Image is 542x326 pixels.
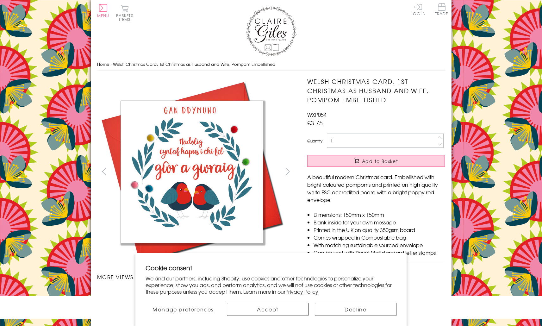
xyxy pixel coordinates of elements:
[97,164,111,179] button: prev
[97,4,109,17] button: Menu
[295,77,484,267] img: Welsh Christmas Card, 1st Christmas as Husband and Wife, Pompom Embellished
[110,61,112,67] span: ›
[97,273,295,281] h3: More views
[314,234,445,241] li: Comes wrapped in Compostable bag
[227,303,308,316] button: Accept
[119,13,134,22] span: 0 items
[285,288,318,295] a: Privacy Policy
[97,61,109,67] a: Home
[97,58,445,71] nav: breadcrumbs
[307,77,445,104] h1: Welsh Christmas Card, 1st Christmas as Husband and Wife, Pompom Embellished
[314,241,445,249] li: With matching sustainable sourced envelope
[97,77,287,267] img: Welsh Christmas Card, 1st Christmas as Husband and Wife, Pompom Embellished
[362,158,398,164] span: Add to Basket
[435,3,448,17] a: Trade
[314,249,445,256] li: Can be sent with Royal Mail standard letter stamps
[411,3,426,16] a: Log In
[113,61,275,67] span: Welsh Christmas Card, 1st Christmas as Husband and Wife, Pompom Embellished
[146,275,396,295] p: We and our partners, including Shopify, use cookies and other technologies to personalize your ex...
[146,303,221,316] button: Manage preferences
[307,155,445,167] button: Add to Basket
[435,3,448,16] span: Trade
[307,173,445,204] p: A beautiful modern Christmas card. Embellished with bright coloured pompoms and printed on high q...
[153,305,214,313] span: Manage preferences
[280,164,295,179] button: next
[307,111,327,118] span: WXP054
[307,138,322,144] label: Quantity
[314,218,445,226] li: Blank inside for your own message
[116,5,134,21] button: Basket0 items
[315,303,396,316] button: Decline
[314,226,445,234] li: Printed in the U.K on quality 350gsm board
[246,6,296,56] img: Claire Giles Greetings Cards
[97,13,109,18] span: Menu
[146,263,396,272] h2: Cookie consent
[307,118,323,127] span: £3.75
[314,211,445,218] li: Dimensions: 150mm x 150mm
